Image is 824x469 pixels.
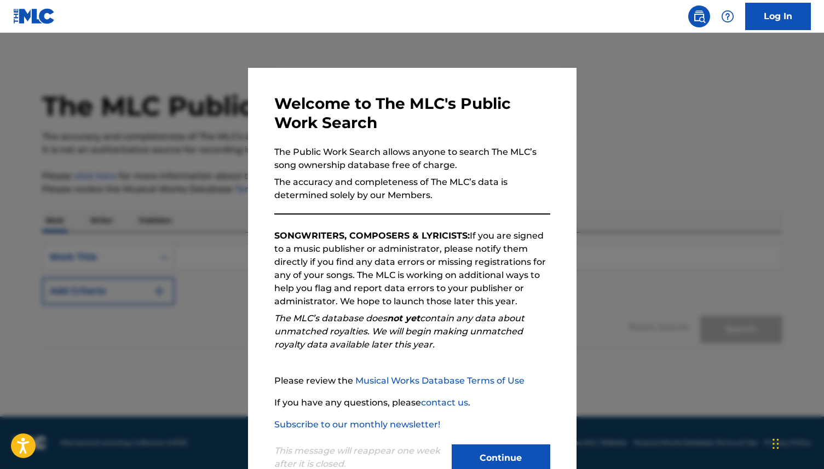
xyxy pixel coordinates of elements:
p: If you are signed to a music publisher or administrator, please notify them directly if you find ... [274,229,550,308]
div: Help [717,5,739,27]
p: The accuracy and completeness of The MLC’s data is determined solely by our Members. [274,176,550,202]
a: contact us [421,397,468,408]
a: Public Search [688,5,710,27]
h3: Welcome to The MLC's Public Work Search [274,94,550,132]
p: The Public Work Search allows anyone to search The MLC’s song ownership database free of charge. [274,146,550,172]
iframe: Chat Widget [769,416,824,469]
a: Musical Works Database Terms of Use [355,375,525,386]
a: Subscribe to our monthly newsletter! [274,419,440,430]
img: help [721,10,734,23]
strong: not yet [387,313,420,323]
img: search [693,10,706,23]
strong: SONGWRITERS, COMPOSERS & LYRICISTS: [274,230,470,241]
em: The MLC’s database does contain any data about unmatched royalties. We will begin making unmatche... [274,313,525,350]
p: If you have any questions, please . [274,396,550,409]
img: MLC Logo [13,8,55,24]
p: Please review the [274,374,550,387]
a: Log In [745,3,811,30]
div: Drag [773,427,779,460]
